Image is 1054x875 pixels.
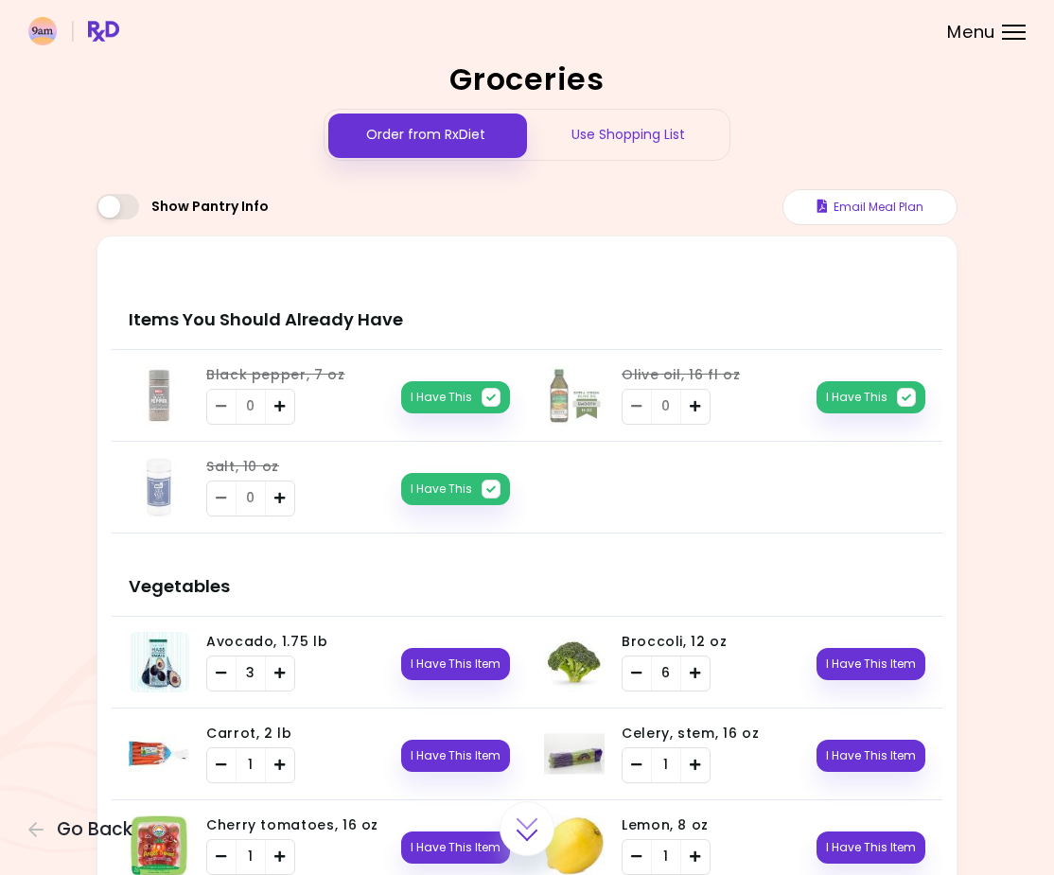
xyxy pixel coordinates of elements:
[661,397,671,416] span: 0
[947,24,995,41] span: Menu
[817,831,925,864] button: I Have This Item
[623,748,651,782] div: Remove
[663,756,669,775] span: 1
[206,632,327,651] span: Avocado, 1.75 lb
[57,819,132,840] span: Go Back
[623,390,651,424] div: Remove
[401,473,510,505] button: I Have This
[248,848,254,866] span: 1
[206,724,292,743] span: Carrot, 2 lb
[151,199,269,216] span: Show Pantry Info
[401,648,510,680] button: I Have This Item
[246,397,255,416] span: 0
[623,840,651,874] div: Remove
[248,756,254,775] span: 1
[206,457,279,476] span: Salt, 10 oz
[622,815,709,834] span: Lemon, 8 oz
[266,748,294,782] div: Add
[266,656,294,691] div: Add
[28,819,142,840] button: Go Back
[97,64,957,95] h2: Groceries
[207,748,236,782] div: Remove
[112,541,942,617] h3: Vegetables
[401,831,510,864] button: I Have This Item
[681,390,710,424] div: Add
[28,17,119,45] img: RxDiet
[246,489,255,508] span: 0
[663,848,669,866] span: 1
[266,840,294,874] div: Add
[206,365,345,384] span: Black pepper, 7 oz
[661,664,671,683] span: 6
[623,656,651,691] div: Remove
[681,840,710,874] div: Add
[207,656,236,691] div: Remove
[782,189,957,225] button: Email Meal Plan
[266,481,294,516] div: Add
[207,390,236,424] div: Remove
[246,664,255,683] span: 3
[207,481,236,516] div: Remove
[681,748,710,782] div: Add
[112,274,942,350] h3: Items You Should Already Have
[266,390,294,424] div: Add
[527,110,729,160] div: Use Shopping List
[401,381,510,413] button: I Have This
[817,648,925,680] button: I Have This Item
[401,740,510,772] button: I Have This Item
[622,365,740,384] span: Olive oil, 16 fl oz
[325,110,527,160] div: Order from RxDiet
[681,656,710,691] div: Add
[622,632,728,651] span: Broccoli, 12 oz
[817,740,925,772] button: I Have This Item
[622,724,759,743] span: Celery, stem, 16 oz
[817,381,925,413] button: I Have This
[206,815,378,834] span: Cherry tomatoes, 16 oz
[207,840,236,874] div: Remove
